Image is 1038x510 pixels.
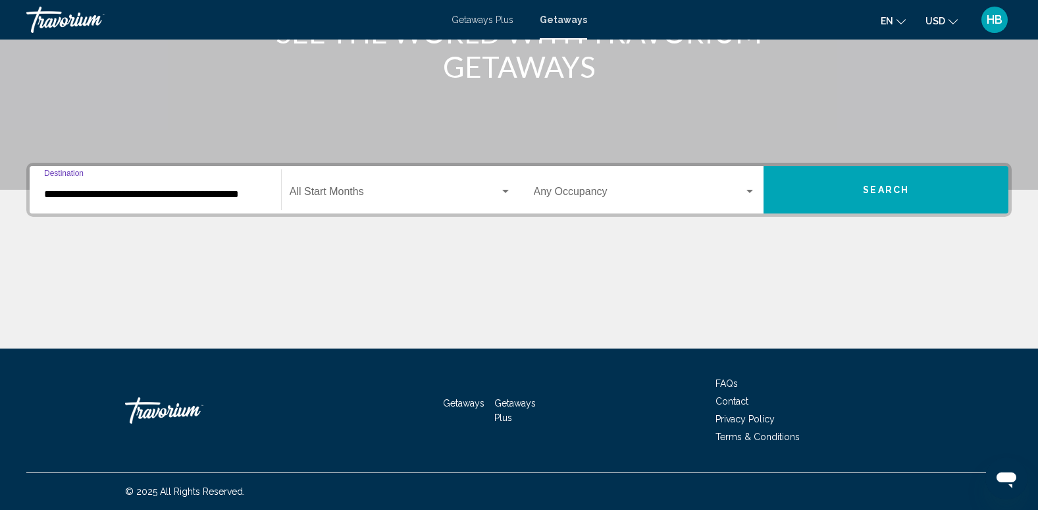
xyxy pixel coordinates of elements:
iframe: Button to launch messaging window [985,457,1027,499]
span: © 2025 All Rights Reserved. [125,486,245,497]
span: Search [863,185,909,196]
a: Getaways [443,398,484,409]
button: User Menu [977,6,1012,34]
span: USD [925,16,945,26]
button: Change language [881,11,906,30]
a: Getaways Plus [452,14,513,25]
a: Travorium [125,391,257,430]
span: en [881,16,893,26]
a: FAQs [715,378,738,389]
a: Terms & Conditions [715,432,800,442]
h1: SEE THE WORLD WITH TRAVORIUM GETAWAYS [272,15,766,84]
div: Search widget [30,166,1008,213]
a: Travorium [26,7,438,33]
a: Contact [715,396,748,407]
a: Getaways [540,14,587,25]
button: Change currency [925,11,958,30]
span: HB [987,13,1002,26]
a: Getaways Plus [494,398,536,423]
button: Search [764,166,1008,213]
a: Privacy Policy [715,414,775,424]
